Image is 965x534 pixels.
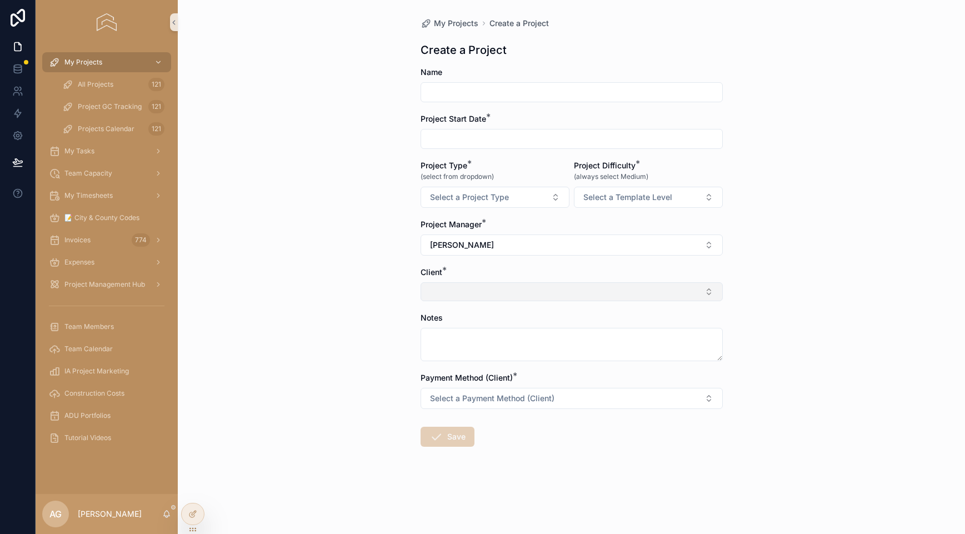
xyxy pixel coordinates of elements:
[56,119,171,139] a: Projects Calendar121
[64,280,145,289] span: Project Management Hub
[421,282,723,301] button: Select Button
[64,345,113,353] span: Team Calendar
[42,428,171,448] a: Tutorial Videos
[430,393,554,404] span: Select a Payment Method (Client)
[78,102,142,111] span: Project GC Tracking
[430,239,494,251] span: [PERSON_NAME]
[49,507,62,521] span: AG
[421,161,467,170] span: Project Type
[42,186,171,206] a: My Timesheets
[64,322,114,331] span: Team Members
[42,252,171,272] a: Expenses
[64,258,94,267] span: Expenses
[421,373,513,382] span: Payment Method (Client)
[64,213,139,222] span: 📝 City & County Codes
[574,187,723,208] button: Select Button
[42,141,171,161] a: My Tasks
[421,18,478,29] a: My Projects
[583,192,672,203] span: Select a Template Level
[42,208,171,228] a: 📝 City & County Codes
[148,100,164,113] div: 121
[42,275,171,295] a: Project Management Hub
[489,18,549,29] a: Create a Project
[421,388,723,409] button: Select Button
[42,163,171,183] a: Team Capacity
[421,67,442,77] span: Name
[148,78,164,91] div: 121
[42,406,171,426] a: ADU Portfolios
[64,367,129,376] span: IA Project Marketing
[421,172,494,181] span: (select from dropdown)
[56,97,171,117] a: Project GC Tracking121
[42,230,171,250] a: Invoices774
[430,192,509,203] span: Select a Project Type
[78,80,113,89] span: All Projects
[132,233,150,247] div: 774
[421,267,442,277] span: Client
[64,236,91,244] span: Invoices
[64,58,102,67] span: My Projects
[56,74,171,94] a: All Projects121
[421,234,723,256] button: Select Button
[434,18,478,29] span: My Projects
[64,191,113,200] span: My Timesheets
[421,219,482,229] span: Project Manager
[64,147,94,156] span: My Tasks
[574,172,648,181] span: (always select Medium)
[42,339,171,359] a: Team Calendar
[421,187,569,208] button: Select Button
[421,313,443,322] span: Notes
[64,411,111,420] span: ADU Portfolios
[42,361,171,381] a: IA Project Marketing
[421,114,486,123] span: Project Start Date
[421,42,507,58] h1: Create a Project
[36,44,178,462] div: scrollable content
[64,389,124,398] span: Construction Costs
[42,383,171,403] a: Construction Costs
[97,13,116,31] img: App logo
[64,169,112,178] span: Team Capacity
[78,124,134,133] span: Projects Calendar
[574,161,636,170] span: Project Difficulty
[42,52,171,72] a: My Projects
[64,433,111,442] span: Tutorial Videos
[148,122,164,136] div: 121
[42,317,171,337] a: Team Members
[78,508,142,520] p: [PERSON_NAME]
